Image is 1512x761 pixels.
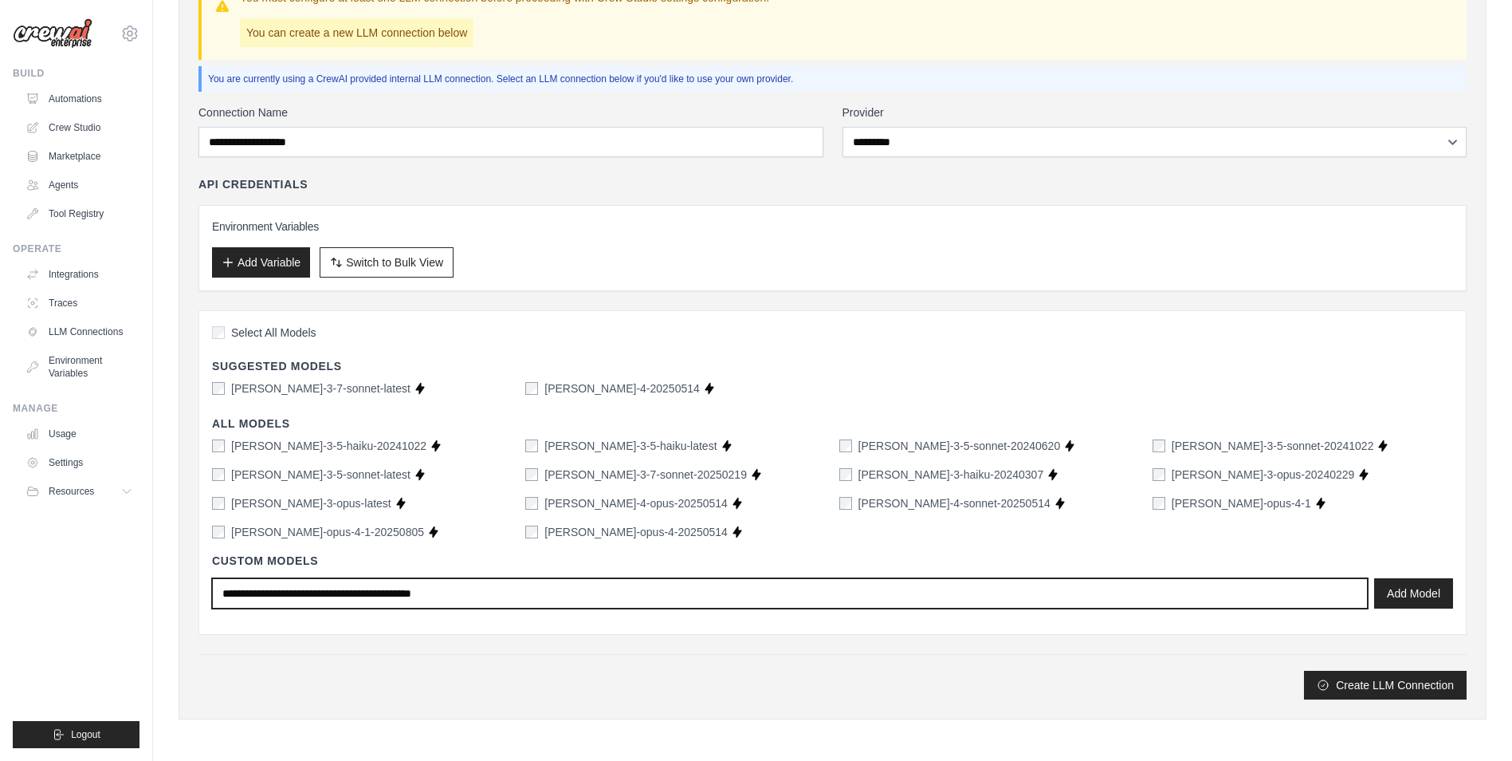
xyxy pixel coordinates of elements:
[231,495,391,511] label: claude-3-opus-latest
[212,553,1453,569] h4: Custom Models
[839,497,852,510] input: claude-4-sonnet-20250514
[346,254,443,270] span: Switch to Bulk View
[842,104,1467,120] label: Provider
[212,382,225,395] input: claude-3-7-sonnet-latest
[19,172,139,198] a: Agents
[212,326,225,339] input: Select All Models
[19,450,139,475] a: Settings
[231,438,426,454] label: claude-3-5-haiku-20241022
[544,438,717,454] label: claude-3-5-haiku-latest
[198,176,308,192] h4: API Credentials
[839,468,852,481] input: claude-3-haiku-20240307
[212,219,1453,235] h3: Environment Variables
[231,524,424,540] label: claude-opus-4-1-20250805
[13,242,139,255] div: Operate
[231,467,410,483] label: claude-3-5-sonnet-latest
[212,468,225,481] input: claude-3-5-sonnet-latest
[839,440,852,452] input: claude-3-5-sonnet-20240620
[858,467,1044,483] label: claude-3-haiku-20240307
[240,18,473,47] p: You can create a new LLM connection below
[231,325,316,341] span: Select All Models
[1374,578,1453,609] button: Add Model
[1172,495,1311,511] label: claude-opus-4-1
[1153,440,1165,452] input: claude-3-5-sonnet-20241022
[19,421,139,447] a: Usage
[525,440,538,452] input: claude-3-5-haiku-latest
[1153,468,1165,481] input: claude-3-opus-20240229
[71,728,100,741] span: Logout
[231,380,410,396] label: claude-3-7-sonnet-latest
[19,319,139,345] a: LLM Connections
[19,479,139,504] button: Resources
[19,348,139,386] a: Environment Variables
[858,438,1061,454] label: claude-3-5-sonnet-20240620
[525,382,538,395] input: claude-sonnet-4-20250514
[212,358,1453,374] h4: Suggested Models
[212,526,225,538] input: claude-opus-4-1-20250805
[19,290,139,316] a: Traces
[19,144,139,169] a: Marketplace
[208,73,1460,85] p: You are currently using a CrewAI provided internal LLM connection. Select an LLM connection below...
[212,416,1453,432] h4: All Models
[19,86,139,112] a: Automations
[212,247,310,278] button: Add Variable
[19,115,139,140] a: Crew Studio
[1304,671,1467,700] button: Create LLM Connection
[198,104,823,120] label: Connection Name
[13,18,92,49] img: Logo
[212,497,225,510] input: claude-3-opus-latest
[13,67,139,80] div: Build
[320,247,454,278] button: Switch to Bulk View
[1172,438,1374,454] label: claude-3-5-sonnet-20241022
[544,495,728,511] label: claude-4-opus-20250514
[13,402,139,415] div: Manage
[1153,497,1165,510] input: claude-opus-4-1
[1172,467,1355,483] label: claude-3-opus-20240229
[544,467,747,483] label: claude-3-7-sonnet-20250219
[544,524,728,540] label: claude-opus-4-20250514
[13,721,139,748] button: Logout
[19,262,139,287] a: Integrations
[544,380,700,396] label: claude-sonnet-4-20250514
[19,201,139,227] a: Tool Registry
[858,495,1051,511] label: claude-4-sonnet-20250514
[525,497,538,510] input: claude-4-opus-20250514
[525,526,538,538] input: claude-opus-4-20250514
[49,485,94,498] span: Resources
[212,440,225,452] input: claude-3-5-haiku-20241022
[525,468,538,481] input: claude-3-7-sonnet-20250219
